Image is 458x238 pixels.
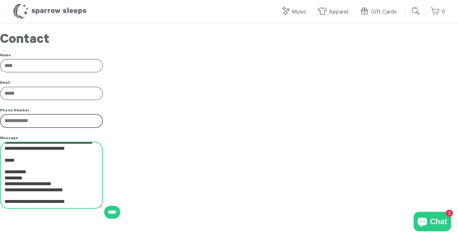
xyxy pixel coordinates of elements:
[409,5,422,17] input: Submit
[360,5,400,19] a: Gift Cards
[13,3,87,19] h1: Sparrow Sleeps
[318,5,352,19] a: Apparel
[281,5,310,19] a: Music
[412,212,453,233] inbox-online-store-chat: Shopify online store chat
[430,5,445,19] a: 0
